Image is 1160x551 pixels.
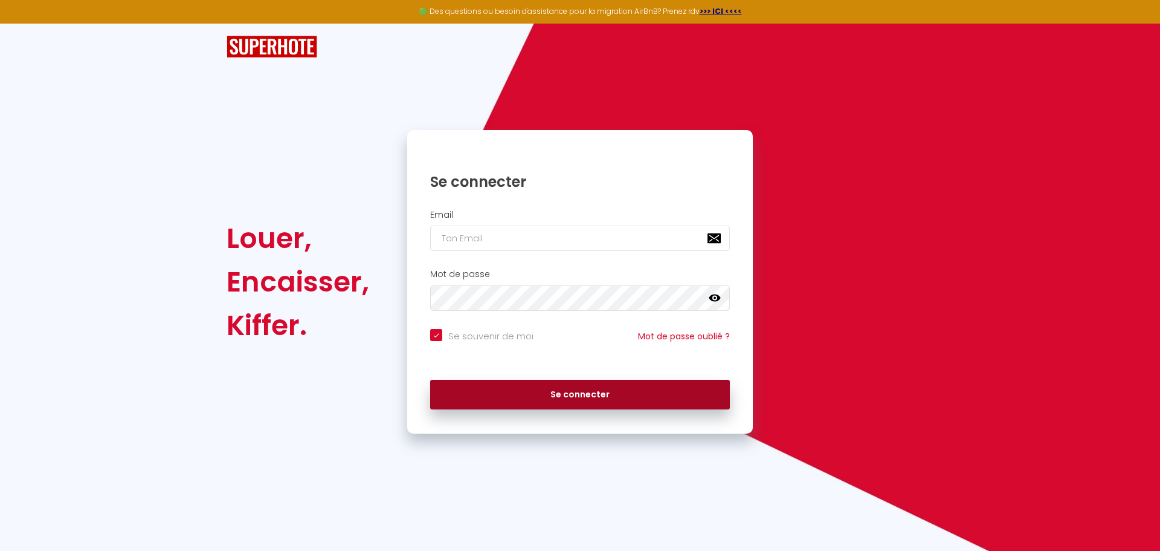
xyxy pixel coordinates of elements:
[227,36,317,58] img: SuperHote logo
[430,380,730,410] button: Se connecter
[430,210,730,220] h2: Email
[638,330,730,342] a: Mot de passe oublié ?
[430,226,730,251] input: Ton Email
[227,217,369,260] div: Louer,
[227,304,369,347] div: Kiffer.
[430,269,730,279] h2: Mot de passe
[227,260,369,304] div: Encaisser,
[700,6,742,16] a: >>> ICI <<<<
[430,172,730,191] h1: Se connecter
